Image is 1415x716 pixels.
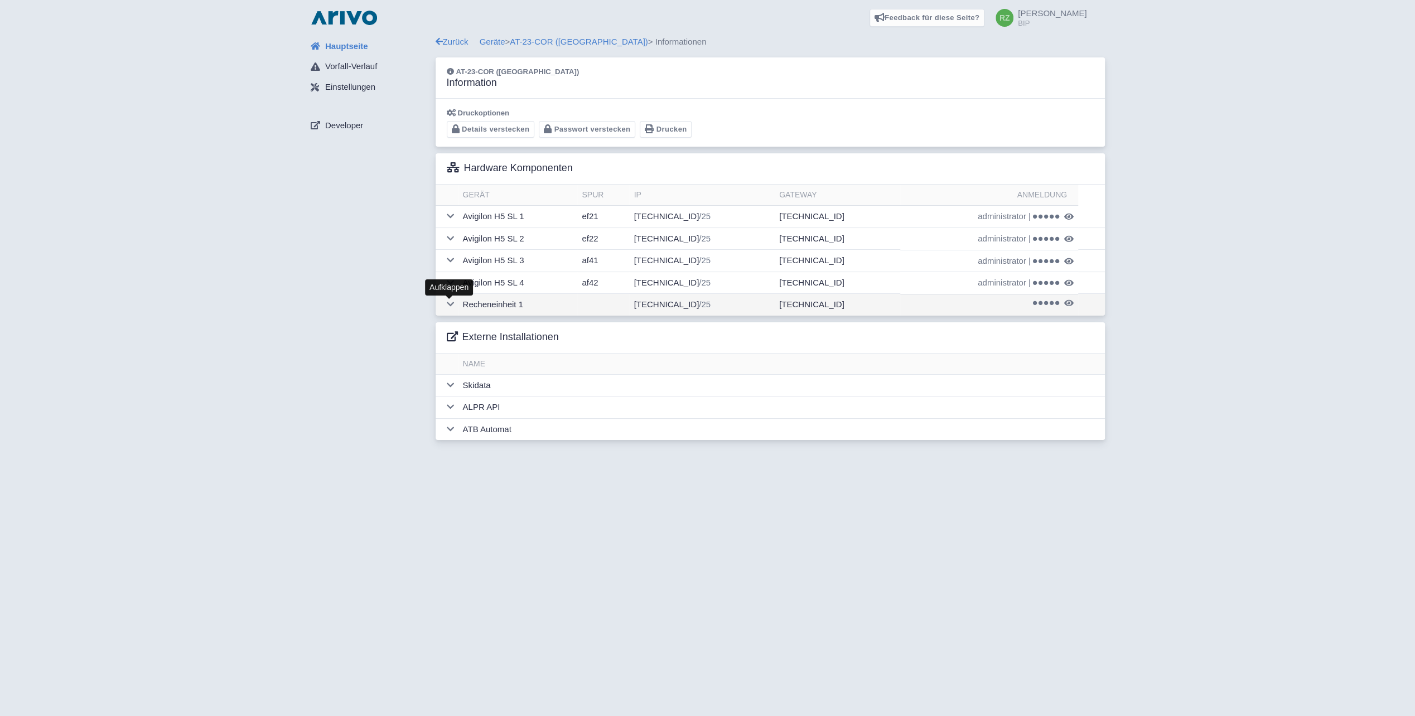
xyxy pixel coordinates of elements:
span: AT-23-COR ([GEOGRAPHIC_DATA]) [456,67,579,76]
span: Details verstecken [462,125,529,133]
td: Recheneinheit 1 [458,294,578,316]
span: Drucken [656,125,687,133]
span: /25 [699,255,711,265]
small: BIP [1018,20,1086,27]
button: Drucken [640,121,692,138]
span: /25 [699,278,711,287]
th: Gateway [775,185,900,206]
td: | [900,272,1078,294]
a: Zurück [436,37,469,46]
a: Developer [302,115,436,136]
span: /25 [699,234,711,243]
td: [TECHNICAL_ID] [629,272,774,294]
span: administrator [978,255,1026,268]
td: [TECHNICAL_ID] [775,294,900,316]
span: Hauptseite [325,40,368,53]
h3: Hardware Komponenten [447,162,573,175]
a: [PERSON_NAME] BIP [989,9,1086,27]
td: [TECHNICAL_ID] [775,228,900,250]
div: Aufklappen [425,279,473,296]
span: Vorfall-Verlauf [325,60,377,73]
span: af41 [582,255,598,265]
th: Name [458,354,1105,375]
td: [TECHNICAL_ID] [629,206,774,228]
td: [TECHNICAL_ID] [775,250,900,272]
span: /25 [699,299,711,309]
td: Avigilon H5 SL 2 [458,228,578,250]
td: [TECHNICAL_ID] [775,272,900,294]
img: logo [308,9,380,27]
td: [TECHNICAL_ID] [629,250,774,272]
th: Anmeldung [900,185,1078,206]
td: Avigilon H5 SL 4 [458,272,578,294]
span: ef21 [582,211,598,221]
td: | [900,228,1078,250]
span: af42 [582,278,598,287]
h3: Externe Installationen [447,331,559,344]
span: Druckoptionen [458,109,510,117]
td: Avigilon H5 SL 3 [458,250,578,272]
a: Feedback für diese Seite? [870,9,985,27]
span: administrator [978,210,1026,223]
span: /25 [699,211,711,221]
a: Geräte [480,37,505,46]
span: Einstellungen [325,81,375,94]
a: Einstellungen [302,77,436,98]
span: ef22 [582,234,598,243]
th: Gerät [458,185,578,206]
h3: Information [447,77,579,89]
span: Passwort verstecken [554,125,631,133]
th: IP [629,185,774,206]
td: [TECHNICAL_ID] [629,294,774,316]
a: Vorfall-Verlauf [302,56,436,78]
td: | [900,250,1078,272]
td: | [900,206,1078,228]
a: Hauptseite [302,36,436,57]
button: Details verstecken [447,121,535,138]
th: Spur [577,185,629,206]
td: Avigilon H5 SL 1 [458,206,578,228]
td: Skidata [458,374,1105,396]
span: administrator [978,233,1026,245]
td: [TECHNICAL_ID] [775,206,900,228]
div: > > Informationen [436,36,1105,49]
button: Passwort verstecken [539,121,635,138]
span: [PERSON_NAME] [1018,8,1086,18]
span: Developer [325,119,363,132]
a: AT-23-COR ([GEOGRAPHIC_DATA]) [510,37,648,46]
td: ALPR API [458,396,1105,419]
span: administrator [978,277,1026,289]
td: ATB Automat [458,418,1105,440]
td: [TECHNICAL_ID] [629,228,774,250]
